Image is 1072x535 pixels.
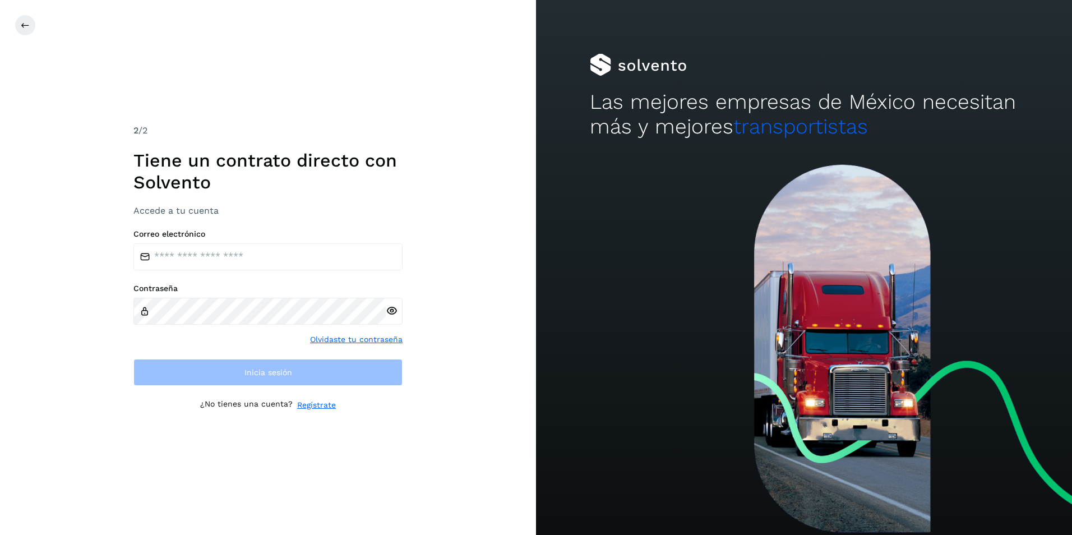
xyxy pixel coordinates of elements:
[200,399,293,411] p: ¿No tienes una cuenta?
[133,284,403,293] label: Contraseña
[133,150,403,193] h1: Tiene un contrato directo con Solvento
[310,334,403,345] a: Olvidaste tu contraseña
[733,114,868,139] span: transportistas
[590,90,1019,140] h2: Las mejores empresas de México necesitan más y mejores
[133,125,138,136] span: 2
[133,229,403,239] label: Correo electrónico
[133,359,403,386] button: Inicia sesión
[133,124,403,137] div: /2
[133,205,403,216] h3: Accede a tu cuenta
[244,368,292,376] span: Inicia sesión
[297,399,336,411] a: Regístrate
